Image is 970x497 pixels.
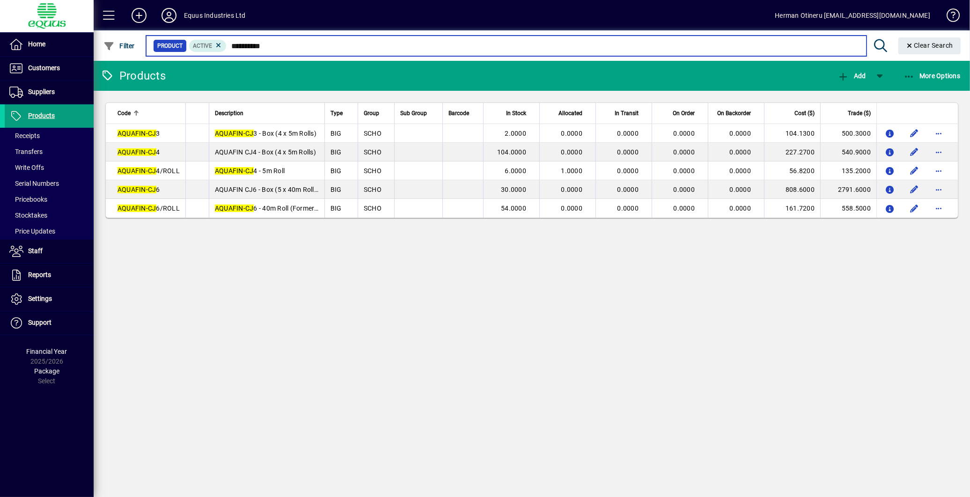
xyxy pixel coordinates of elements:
[505,130,527,137] span: 2.0000
[764,199,820,218] td: 161.7200
[907,145,922,160] button: Edit
[674,167,695,175] span: 0.0000
[931,126,946,141] button: More options
[448,108,469,118] span: Barcode
[118,108,180,118] div: Code
[9,148,43,155] span: Transfers
[215,130,316,137] span: 3 - Box (4 x 5m Rolls)
[561,130,583,137] span: 0.0000
[101,68,166,83] div: Products
[28,40,45,48] span: Home
[561,205,583,212] span: 0.0000
[364,130,382,137] span: SCHO
[118,148,160,156] span: 4
[794,108,815,118] span: Cost ($)
[9,132,40,139] span: Receipts
[28,319,51,326] span: Support
[5,311,94,335] a: Support
[506,108,526,118] span: In Stock
[118,205,180,212] span: 6/ROLL
[835,67,868,84] button: Add
[561,167,583,175] span: 1.0000
[5,223,94,239] a: Price Updates
[617,148,639,156] span: 0.0000
[118,130,160,137] span: 3
[674,205,695,212] span: 0.0000
[154,7,184,24] button: Profile
[764,180,820,199] td: 808.6000
[501,186,526,193] span: 30.0000
[118,205,156,212] em: AQUAFIN-CJ
[501,205,526,212] span: 54.0000
[215,108,243,118] span: Description
[5,80,94,104] a: Suppliers
[9,227,55,235] span: Price Updates
[5,191,94,207] a: Pricebooks
[940,2,958,32] a: Knowledge Base
[5,240,94,263] a: Staff
[5,263,94,287] a: Reports
[5,207,94,223] a: Stocktakes
[28,295,52,302] span: Settings
[906,42,954,49] span: Clear Search
[674,186,695,193] span: 0.0000
[364,148,382,156] span: SCHO
[364,108,379,118] span: Group
[775,8,930,23] div: Herman Otineru [EMAIL_ADDRESS][DOMAIN_NAME]
[5,175,94,191] a: Serial Numbers
[331,186,342,193] span: BIG
[820,161,876,180] td: 135.2000
[331,130,342,137] span: BIG
[907,201,922,216] button: Edit
[215,186,320,193] span: AQUAFIN CJ6 - Box (5 x 40m Rolls)
[617,130,639,137] span: 0.0000
[400,108,427,118] span: Sub Group
[27,348,67,355] span: Financial Year
[215,205,254,212] em: AQUAFIN-CJ
[157,41,183,51] span: Product
[103,42,135,50] span: Filter
[448,108,478,118] div: Barcode
[931,201,946,216] button: More options
[820,143,876,161] td: 540.9000
[28,64,60,72] span: Customers
[898,37,961,54] button: Clear
[28,271,51,278] span: Reports
[907,163,922,178] button: Edit
[931,182,946,197] button: More options
[717,108,751,118] span: On Backorder
[764,161,820,180] td: 56.8200
[617,167,639,175] span: 0.0000
[215,108,319,118] div: Description
[331,167,342,175] span: BIG
[101,37,137,54] button: Filter
[5,160,94,175] a: Write Offs
[118,167,156,175] em: AQUAFIN-CJ
[331,108,343,118] span: Type
[838,72,866,80] span: Add
[931,163,946,178] button: More options
[901,67,963,84] button: More Options
[764,124,820,143] td: 104.1300
[28,247,43,255] span: Staff
[28,88,55,95] span: Suppliers
[658,108,703,118] div: On Order
[5,144,94,160] a: Transfers
[331,148,342,156] span: BIG
[848,108,871,118] span: Trade ($)
[820,124,876,143] td: 500.3000
[673,108,695,118] span: On Order
[714,108,759,118] div: On Backorder
[193,43,212,49] span: Active
[124,7,154,24] button: Add
[820,199,876,218] td: 558.5000
[9,164,44,171] span: Write Offs
[364,186,382,193] span: SCHO
[118,130,156,137] em: AQUAFIN-CJ
[215,130,254,137] em: AQUAFIN-CJ
[674,148,695,156] span: 0.0000
[118,186,160,193] span: 6
[602,108,647,118] div: In Transit
[907,126,922,141] button: Edit
[617,186,639,193] span: 0.0000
